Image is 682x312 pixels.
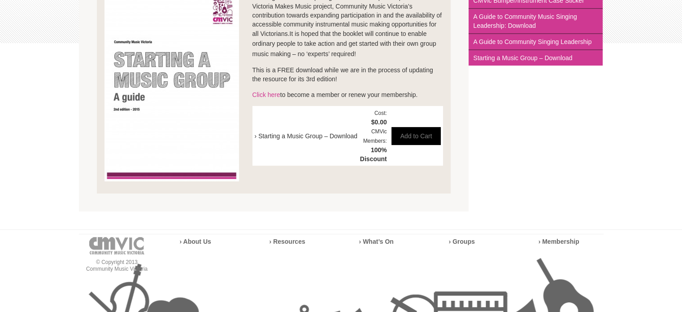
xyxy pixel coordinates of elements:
[104,66,443,83] p: This is a FREE download while we are in the process of updating the resource for its 3rd edition!
[104,90,443,99] p: to become a member or renew your membership.
[79,259,155,272] p: © Copyright 2013 Community Music Victoria
[180,238,211,245] a: › About Us
[360,146,387,163] strong: 100% Discount
[252,30,436,57] span: It is hoped that the booklet will continue to enable ordinary people to take action and get start...
[374,110,387,116] span: Cost:
[359,238,394,245] a: › What’s On
[539,238,579,245] a: › Membership
[469,9,603,34] a: A Guide to Community Music Singing Leadership: Download
[252,91,280,98] a: Click here
[363,128,387,144] span: CMVic Members:
[469,50,603,66] a: Starting a Music Group – Download
[469,34,603,50] a: A Guide to Community Singing Leadership
[391,127,441,145] button: Add to Cart
[89,237,144,255] img: cmvic-logo-footer.png
[371,119,387,126] strong: $0.00
[449,238,475,245] a: › Groups
[269,238,305,245] a: › Resources
[255,132,358,141] span: › Starting a Music Group – Download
